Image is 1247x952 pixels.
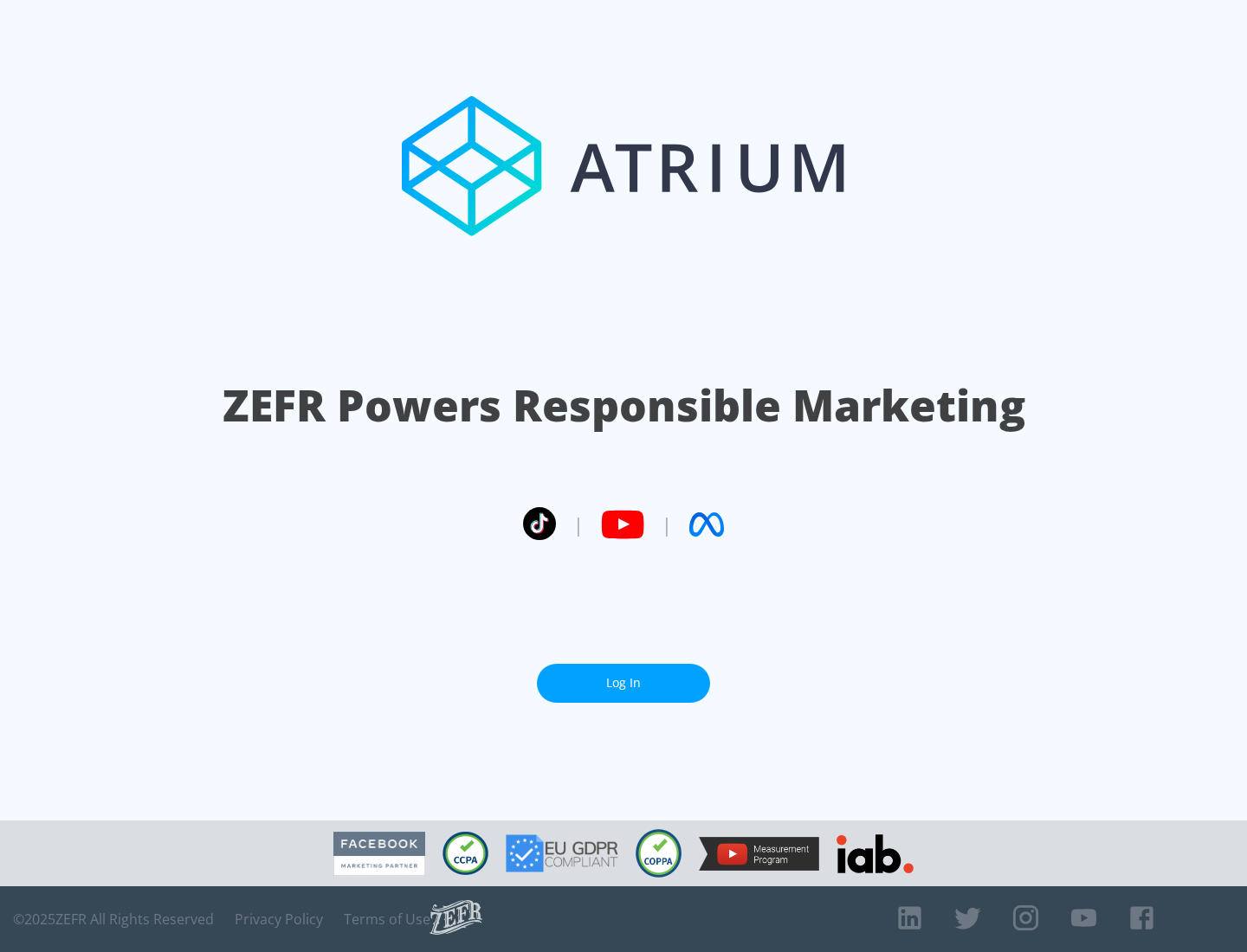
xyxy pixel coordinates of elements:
img: Facebook Marketing Partner [333,832,425,876]
h1: ZEFR Powers Responsible Marketing [223,376,1025,435]
span: | [573,511,584,537]
a: Terms of Use [344,910,430,928]
img: IAB [837,834,914,873]
a: Privacy Policy [235,910,323,928]
img: CCPA Compliant [443,832,488,875]
span: © 2025 ZEFR All Rights Reserved [13,910,214,928]
img: YouTube Measurement Program [699,837,819,871]
img: GDPR Compliant [506,834,618,872]
a: Log In [537,664,710,703]
img: COPPA Compliant [636,829,682,878]
span: | [662,511,672,537]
